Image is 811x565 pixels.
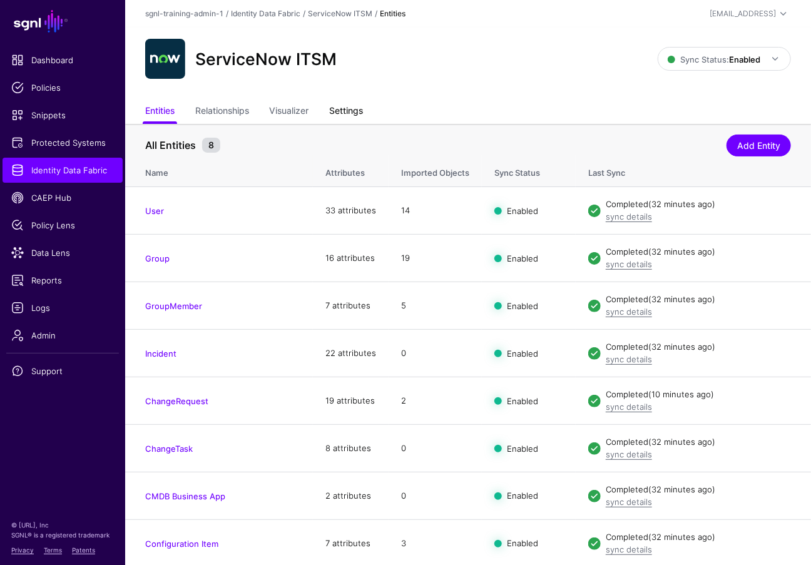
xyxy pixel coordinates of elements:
[3,75,123,100] a: Policies
[125,155,313,187] th: Name
[606,246,791,258] div: Completed (32 minutes ago)
[606,389,791,401] div: Completed (10 minutes ago)
[3,48,123,73] a: Dashboard
[606,497,652,507] a: sync details
[606,354,652,364] a: sync details
[145,100,175,124] a: Entities
[11,520,114,530] p: © [URL], Inc
[606,449,652,459] a: sync details
[606,436,791,449] div: Completed (32 minutes ago)
[729,54,760,64] strong: Enabled
[313,330,389,377] td: 22 attributes
[606,211,652,221] a: sync details
[11,219,114,232] span: Policy Lens
[507,348,538,358] span: Enabled
[313,155,389,187] th: Attributes
[482,155,576,187] th: Sync Status
[727,135,791,156] a: Add Entity
[606,402,652,412] a: sync details
[308,9,372,18] a: ServiceNow ITSM
[389,155,482,187] th: Imported Objects
[380,9,405,18] strong: Entities
[202,138,220,153] small: 8
[11,302,114,314] span: Logs
[300,8,308,19] div: /
[389,282,482,330] td: 5
[389,330,482,377] td: 0
[3,240,123,265] a: Data Lens
[145,39,185,79] img: svg+xml;base64,PHN2ZyB3aWR0aD0iNjQiIGhlaWdodD0iNjQiIHZpZXdCb3g9IjAgMCA2NCA2NCIgZmlsbD0ibm9uZSIgeG...
[145,491,225,501] a: CMDB Business App
[507,300,538,310] span: Enabled
[507,253,538,263] span: Enabled
[3,130,123,155] a: Protected Systems
[507,538,538,548] span: Enabled
[3,185,123,210] a: CAEP Hub
[507,205,538,215] span: Enabled
[11,191,114,204] span: CAEP Hub
[44,546,62,554] a: Terms
[3,323,123,348] a: Admin
[270,100,309,124] a: Visualizer
[11,164,114,176] span: Identity Data Fabric
[11,365,114,377] span: Support
[11,530,114,540] p: SGNL® is a registered trademark
[3,268,123,293] a: Reports
[8,8,118,35] a: SGNL
[11,274,114,287] span: Reports
[372,8,380,19] div: /
[3,213,123,238] a: Policy Lens
[389,235,482,282] td: 19
[313,472,389,520] td: 2 attributes
[606,484,791,496] div: Completed (32 minutes ago)
[606,293,791,306] div: Completed (32 minutes ago)
[606,544,652,554] a: sync details
[389,425,482,472] td: 0
[313,425,389,472] td: 8 attributes
[606,259,652,269] a: sync details
[507,443,538,453] span: Enabled
[389,472,482,520] td: 0
[145,444,193,454] a: ChangeTask
[3,295,123,320] a: Logs
[145,301,202,311] a: GroupMember
[606,307,652,317] a: sync details
[507,395,538,405] span: Enabled
[606,198,791,211] div: Completed (32 minutes ago)
[72,546,95,554] a: Patents
[223,8,231,19] div: /
[11,136,114,149] span: Protected Systems
[313,377,389,425] td: 19 attributes
[195,100,249,124] a: Relationships
[11,546,34,554] a: Privacy
[145,396,208,406] a: ChangeRequest
[11,81,114,94] span: Policies
[313,235,389,282] td: 16 attributes
[710,8,776,19] div: [EMAIL_ADDRESS]
[145,206,164,216] a: User
[507,491,538,501] span: Enabled
[668,54,760,64] span: Sync Status:
[389,187,482,235] td: 14
[11,54,114,66] span: Dashboard
[313,187,389,235] td: 33 attributes
[142,138,199,153] span: All Entities
[11,109,114,121] span: Snippets
[606,341,791,354] div: Completed (32 minutes ago)
[313,282,389,330] td: 7 attributes
[231,9,300,18] a: Identity Data Fabric
[606,531,791,544] div: Completed (32 minutes ago)
[3,158,123,183] a: Identity Data Fabric
[145,539,218,549] a: Configuration Item
[145,253,170,263] a: Group
[11,247,114,259] span: Data Lens
[576,155,811,187] th: Last Sync
[145,9,223,18] a: sgnl-training-admin-1
[329,100,363,124] a: Settings
[389,377,482,425] td: 2
[3,103,123,128] a: Snippets
[11,329,114,342] span: Admin
[195,49,337,69] h2: ServiceNow ITSM
[145,349,176,359] a: Incident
